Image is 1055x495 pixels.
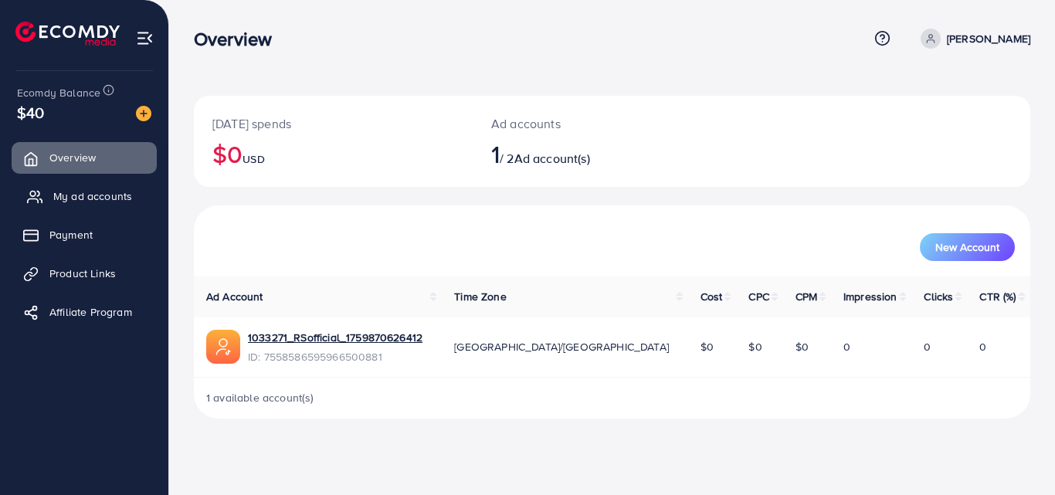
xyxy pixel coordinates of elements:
iframe: Chat [989,425,1043,483]
span: Ecomdy Balance [17,85,100,100]
img: ic-ads-acc.e4c84228.svg [206,330,240,364]
span: [GEOGRAPHIC_DATA]/[GEOGRAPHIC_DATA] [454,339,669,354]
span: CTR (%) [979,289,1016,304]
a: 1033271_RSofficial_1759870626412 [248,330,422,345]
span: $0 [795,339,809,354]
a: Overview [12,142,157,173]
a: My ad accounts [12,181,157,212]
span: $0 [701,339,714,354]
span: USD [243,151,264,167]
span: Payment [49,227,93,242]
button: New Account [920,233,1015,261]
span: New Account [935,242,999,253]
h3: Overview [194,28,284,50]
span: 1 [491,136,500,171]
span: ID: 7558586595966500881 [248,349,422,364]
span: $0 [748,339,762,354]
p: Ad accounts [491,114,663,133]
a: Product Links [12,258,157,289]
span: Clicks [924,289,953,304]
span: Product Links [49,266,116,281]
span: 0 [979,339,986,354]
a: Affiliate Program [12,297,157,327]
span: 0 [924,339,931,354]
span: $40 [17,101,44,124]
img: logo [15,22,120,46]
h2: / 2 [491,139,663,168]
img: image [136,106,151,121]
span: My ad accounts [53,188,132,204]
p: [DATE] spends [212,114,454,133]
span: Overview [49,150,96,165]
span: Ad Account [206,289,263,304]
span: Impression [843,289,897,304]
span: Cost [701,289,723,304]
a: [PERSON_NAME] [914,29,1030,49]
img: menu [136,29,154,47]
span: CPC [748,289,768,304]
span: Affiliate Program [49,304,132,320]
span: Time Zone [454,289,506,304]
span: CPM [795,289,817,304]
p: [PERSON_NAME] [947,29,1030,48]
span: 0 [843,339,850,354]
span: Ad account(s) [514,150,590,167]
span: 1 available account(s) [206,390,314,405]
h2: $0 [212,139,454,168]
a: Payment [12,219,157,250]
